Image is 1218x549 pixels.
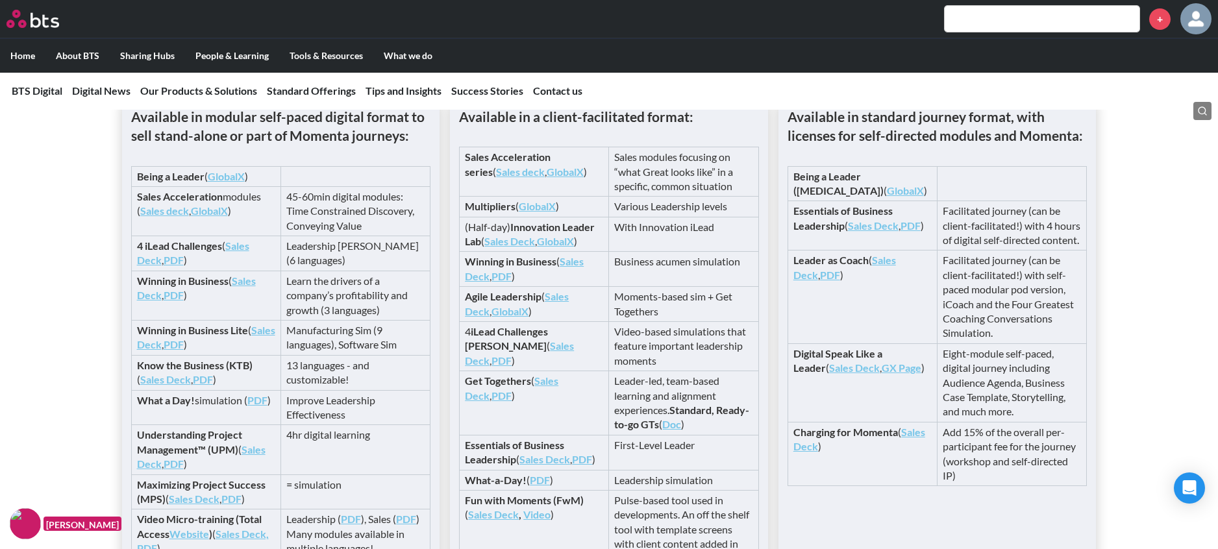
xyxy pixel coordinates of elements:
[280,186,430,236] td: 45-60min digital modules: Time Constrained Discovery, Conveying Value
[110,39,185,73] label: Sharing Hubs
[137,478,266,505] strong: Maximizing Project Success (MPS)
[609,435,758,470] td: First-Level Leader
[1180,3,1212,34] img: Sally Lemuel
[221,493,242,505] a: PDF
[131,390,280,425] td: simulation ( )
[137,513,262,539] strong: Video Micro-training (Total Access
[882,361,921,374] a: GX Page
[131,321,280,356] td: ( , )
[793,347,882,374] strong: Digital Speak Like a Leader
[366,84,441,97] a: Tips and Insights
[131,166,280,186] td: ( )
[465,494,584,506] strong: Fun with Moments (FwM)
[164,254,184,266] a: PDF
[169,528,209,540] a: Website
[6,10,59,28] img: BTS Logo
[131,107,431,145] h1: Available in modular self-paced digital format to sell stand-alone or part of Momenta journeys:
[519,508,521,520] strong: ,
[519,453,570,465] a: Sales Deck
[169,493,219,505] a: Sales Deck
[137,324,248,336] strong: Winning in Business Lite
[609,470,758,490] td: Leadership simulation
[609,252,758,287] td: Business acumen simulation
[131,186,280,236] td: modules ( , )
[140,84,257,97] a: Our Products & Solutions
[465,374,531,387] strong: Get Togethers
[609,197,758,217] td: Various Leadership levels
[459,107,759,126] h1: Available in a client-facilitated format:
[547,165,584,178] a: GlobalX
[938,250,1087,343] td: Facilitated journey (can be client-facilitated!) with self-paced modular pod version, iCoach and ...
[530,474,550,486] a: PDF
[280,271,430,320] td: Learn the drivers of a company’s profitability and growth (3 languages)
[788,343,937,422] td: ( , )
[10,508,41,539] img: F
[793,254,896,280] a: Sales Deck
[609,322,758,371] td: Video-based simulations that feature important leadership moments
[280,321,430,356] td: Manufacturing Sim (9 languages), Software Sim
[788,107,1087,145] h1: Available in standard journey format, with licenses for self-directed modules and Momenta:
[460,322,609,371] td: 4 ( , )
[131,474,280,509] td: ( , )
[185,39,279,73] label: People & Learning
[788,422,937,486] td: ( )
[938,422,1087,486] td: Add 15% of the overall per-participant fee for the journey (workshop and self-directed IP)
[496,165,545,178] a: Sales deck
[465,374,558,401] a: Sales Deck
[465,325,548,352] strong: iLead Challenges [PERSON_NAME]
[519,200,556,212] a: GlobalX
[938,343,1087,422] td: Eight-module self-paced, digital journey including Audience Agenda, Business Case Template, Story...
[12,84,62,97] a: BTS Digital
[131,425,280,474] td: ( , )
[465,290,541,302] strong: Agile Leadership
[137,359,253,371] strong: Know the Business (KTB)
[280,355,430,390] td: 13 languages - and customizable!
[848,219,899,232] a: Sales Deck
[572,453,592,465] a: PDF
[829,361,880,374] a: Sales Deck
[460,435,609,470] td: ( , )
[491,354,512,367] a: PDF
[341,513,361,525] a: PDF
[131,271,280,320] td: ( , )
[164,338,184,350] a: PDF
[533,84,582,97] a: Contact us
[537,235,574,247] a: GlobalX
[523,508,551,520] a: Video
[164,457,184,470] a: PDF
[460,371,609,435] td: ( , )
[396,513,416,525] a: PDF
[216,528,269,540] a: Sales Deck,
[465,151,551,177] strong: Sales Acceleration series
[793,254,869,266] strong: Leader as Coach
[247,394,267,406] a: PDF
[465,200,516,212] strong: Multipliers
[460,217,609,252] td: (Half-day) ( , )
[465,339,574,366] a: Sales Deck
[140,373,191,385] a: Sales Deck
[131,355,280,390] td: ( , )
[451,84,523,97] a: Success Stories
[6,10,83,28] a: Go home
[137,239,222,252] strong: 4 iLead Challenges
[484,235,535,247] a: Sales Deck
[788,201,937,250] td: ( , )
[208,170,245,182] a: GlobalX
[491,389,512,402] a: PDF
[793,204,893,231] strong: Essentials of Business Leadership
[465,439,564,465] strong: Essentials of Business Leadership
[465,221,595,247] strong: Innovation Leader Lab
[938,201,1087,250] td: Facilitated journey (can be client-facilitated!) with 4 hours of digital self-directed content.
[491,270,512,282] a: PDF
[465,290,569,317] a: Sales Deck
[788,166,937,201] td: ( )
[267,84,356,97] a: Standard Offerings
[460,287,609,322] td: ( , )
[465,255,584,282] a: Sales Deck
[131,236,280,271] td: ( , )
[279,39,373,73] label: Tools & Resources
[137,190,223,202] strong: Sales Acceleration
[820,269,840,281] a: PDF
